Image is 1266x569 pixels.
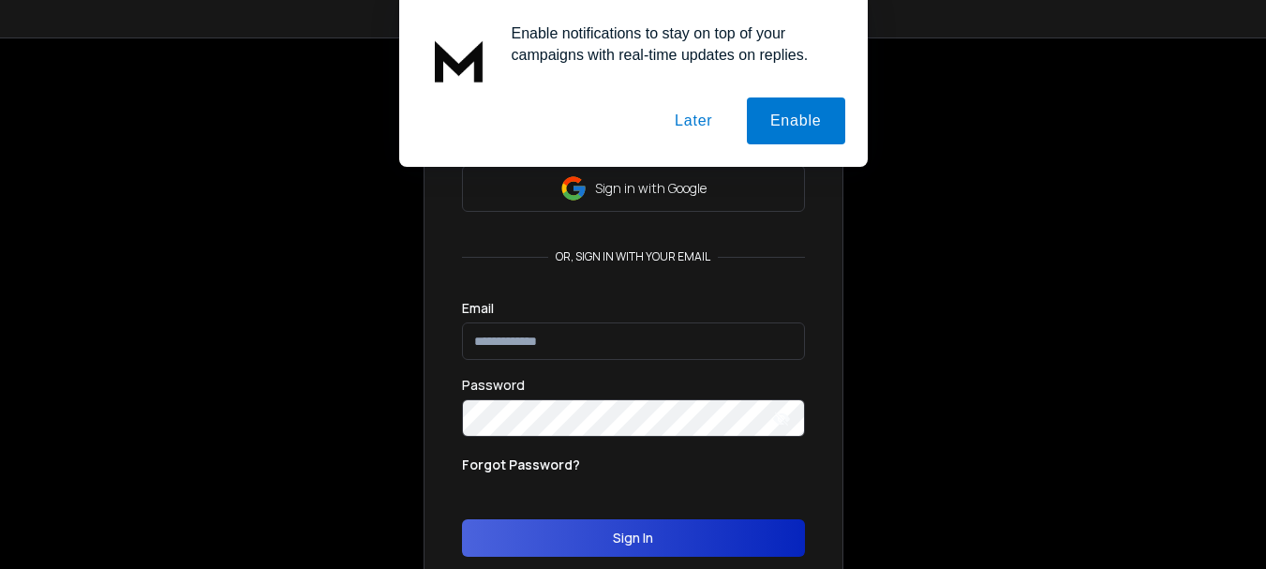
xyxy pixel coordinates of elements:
div: Enable notifications to stay on top of your campaigns with real-time updates on replies. [497,22,845,66]
img: notification icon [422,22,497,97]
button: Later [651,97,736,144]
button: Sign In [462,519,805,557]
label: Email [462,302,494,315]
p: or, sign in with your email [548,249,718,264]
button: Sign in with Google [462,165,805,212]
p: Sign in with Google [595,179,707,198]
p: Forgot Password? [462,456,580,474]
button: Enable [747,97,845,144]
label: Password [462,379,525,392]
